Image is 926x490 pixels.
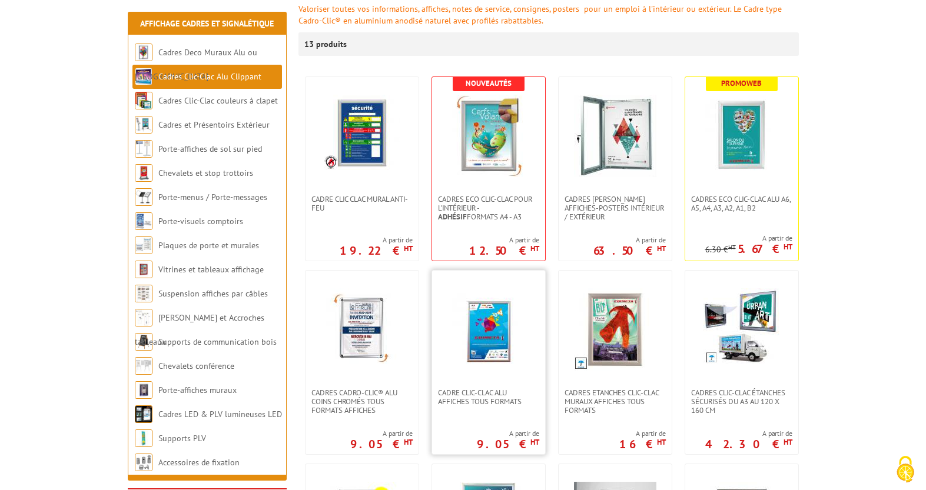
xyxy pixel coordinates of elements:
[705,234,792,243] span: A partir de
[158,240,259,251] a: Plaques de porte et murales
[140,18,274,29] a: Affichage Cadres et Signalétique
[477,429,539,438] span: A partir de
[135,164,152,182] img: Chevalets et stop trottoirs
[891,455,920,484] img: Cookies (fenêtre modale)
[593,235,666,245] span: A partir de
[135,188,152,206] img: Porte-menus / Porte-messages
[574,95,656,177] img: Cadres vitrines affiches-posters intérieur / extérieur
[158,95,278,106] a: Cadres Clic-Clac couleurs à clapet
[350,441,413,448] p: 9.05 €
[691,388,792,415] span: Cadres Clic-Clac Étanches Sécurisés du A3 au 120 x 160 cm
[135,47,257,82] a: Cadres Deco Muraux Alu ou [GEOGRAPHIC_DATA]
[135,405,152,423] img: Cadres LED & PLV lumineuses LED
[784,242,792,252] sup: HT
[135,140,152,158] img: Porte-affiches de sol sur pied
[565,195,666,221] span: Cadres [PERSON_NAME] affiches-posters intérieur / extérieur
[530,437,539,447] sup: HT
[135,429,152,447] img: Supports PLV
[135,116,152,134] img: Cadres et Présentoirs Extérieur
[701,95,783,177] img: Cadres Eco Clic-Clac alu A6, A5, A4, A3, A2, A1, B2
[703,288,780,365] img: Cadres Clic-Clac Étanches Sécurisés du A3 au 120 x 160 cm
[135,285,152,302] img: Suspension affiches par câbles
[350,429,413,438] span: A partir de
[657,437,666,447] sup: HT
[158,168,253,178] a: Chevalets et stop trottoirs
[530,244,539,254] sup: HT
[469,235,539,245] span: A partir de
[432,388,545,406] a: Cadre Clic-Clac Alu affiches tous formats
[619,429,666,438] span: A partir de
[158,264,264,275] a: Vitrines et tableaux affichage
[158,288,268,299] a: Suspension affiches par câbles
[135,212,152,230] img: Porte-visuels comptoirs
[158,361,234,371] a: Chevalets conférence
[657,244,666,254] sup: HT
[705,429,792,438] span: A partir de
[885,450,926,490] button: Cookies (fenêtre modale)
[438,212,467,222] strong: Adhésif
[311,195,413,212] span: Cadre CLIC CLAC Mural ANTI-FEU
[158,144,262,154] a: Porte-affiches de sol sur pied
[135,381,152,399] img: Porte-affiches muraux
[135,454,152,471] img: Accessoires de fixation
[721,78,762,88] b: Promoweb
[135,44,152,61] img: Cadres Deco Muraux Alu ou Bois
[705,245,736,254] p: 6.30 €
[593,247,666,254] p: 63.50 €
[565,388,666,415] span: Cadres Etanches Clic-Clac muraux affiches tous formats
[135,309,152,326] img: Cimaises et Accroches tableaux
[158,433,206,444] a: Supports PLV
[158,385,237,395] a: Porte-affiches muraux
[705,441,792,448] p: 42.30 €
[158,71,261,82] a: Cadres Clic-Clac Alu Clippant
[477,441,539,448] p: 9.05 €
[574,288,656,371] img: Cadres Etanches Clic-Clac muraux affiches tous formats
[306,388,419,415] a: Cadres Cadro-Clic® Alu coins chromés tous formats affiches
[158,457,240,468] a: Accessoires de fixation
[321,288,403,371] img: Cadres Cadro-Clic® Alu coins chromés tous formats affiches
[685,195,798,212] a: Cadres Eco Clic-Clac alu A6, A5, A4, A3, A2, A1, B2
[158,216,243,226] a: Porte-visuels comptoirs
[311,388,413,415] span: Cadres Cadro-Clic® Alu coins chromés tous formats affiches
[466,78,512,88] b: Nouveautés
[685,388,798,415] a: Cadres Clic-Clac Étanches Sécurisés du A3 au 120 x 160 cm
[324,95,400,171] img: Cadre CLIC CLAC Mural ANTI-FEU
[559,195,672,221] a: Cadres [PERSON_NAME] affiches-posters intérieur / extérieur
[135,312,264,347] a: [PERSON_NAME] et Accroches tableaux
[158,336,277,347] a: Supports de communication bois
[340,235,413,245] span: A partir de
[447,288,530,371] img: Cadre Clic-Clac Alu affiches tous formats
[738,245,792,252] p: 5.67 €
[304,32,349,56] p: 13 produits
[438,195,539,221] span: Cadres Eco Clic-Clac pour l'intérieur - formats A4 - A3
[728,243,736,251] sup: HT
[432,195,545,221] a: Cadres Eco Clic-Clac pour l'intérieur -Adhésifformats A4 - A3
[135,357,152,375] img: Chevalets conférence
[691,195,792,212] span: Cadres Eco Clic-Clac alu A6, A5, A4, A3, A2, A1, B2
[340,247,413,254] p: 19.22 €
[158,192,267,202] a: Porte-menus / Porte-messages
[306,195,419,212] a: Cadre CLIC CLAC Mural ANTI-FEU
[404,244,413,254] sup: HT
[404,437,413,447] sup: HT
[135,261,152,278] img: Vitrines et tableaux affichage
[135,236,152,254] img: Plaques de porte et murales
[298,4,782,26] font: Valoriser toutes vos informations, affiches, notes de service, consignes, posters pour un emploi ...
[784,437,792,447] sup: HT
[158,119,270,130] a: Cadres et Présentoirs Extérieur
[559,388,672,415] a: Cadres Etanches Clic-Clac muraux affiches tous formats
[619,441,666,448] p: 16 €
[469,247,539,254] p: 12.50 €
[438,388,539,406] span: Cadre Clic-Clac Alu affiches tous formats
[158,409,282,419] a: Cadres LED & PLV lumineuses LED
[135,92,152,109] img: Cadres Clic-Clac couleurs à clapet
[447,95,530,177] img: Cadres Eco Clic-Clac pour l'intérieur - <strong>Adhésif</strong> formats A4 - A3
